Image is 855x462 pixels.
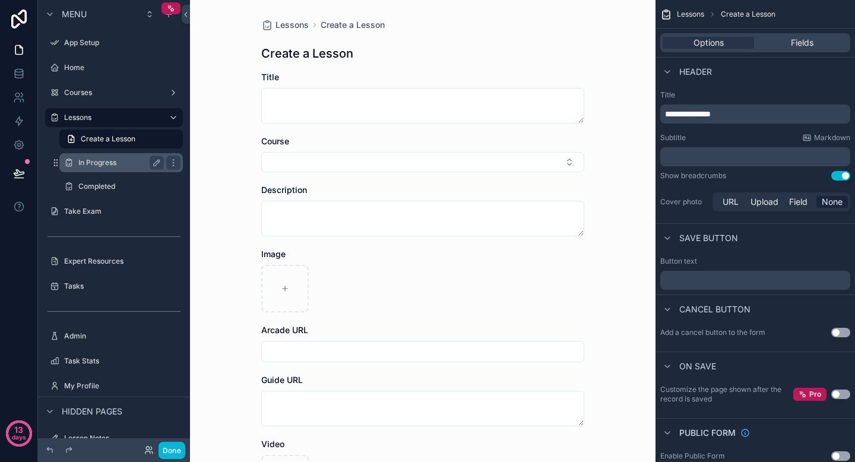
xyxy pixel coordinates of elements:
[723,196,739,208] span: URL
[59,153,183,172] a: In Progress
[64,63,180,72] label: Home
[64,281,180,291] label: Tasks
[809,390,821,399] span: Pro
[261,136,289,146] span: Course
[45,252,183,271] a: Expert Resources
[64,433,180,443] label: Lesson Notes
[12,429,26,445] p: days
[45,58,183,77] a: Home
[660,197,708,207] label: Cover photo
[261,152,584,172] button: Select Button
[45,277,183,296] a: Tasks
[679,427,736,439] span: Public form
[679,360,716,372] span: On save
[81,134,135,144] span: Create a Lesson
[321,19,385,31] a: Create a Lesson
[45,429,183,448] a: Lesson Notes
[660,271,850,290] div: scrollable content
[802,133,850,143] a: Markdown
[62,406,122,417] span: Hidden pages
[822,196,843,208] span: None
[45,202,183,221] a: Take Exam
[660,105,850,124] div: scrollable content
[660,133,686,143] label: Subtitle
[45,327,183,346] a: Admin
[679,232,738,244] span: Save button
[660,385,793,404] label: Customize the page shown after the record is saved
[45,376,183,395] a: My Profile
[791,37,813,49] span: Fields
[59,177,183,196] a: Completed
[275,19,309,31] span: Lessons
[261,325,308,335] span: Arcade URL
[159,442,185,459] button: Done
[45,83,183,102] a: Courses
[64,331,180,341] label: Admin
[14,424,23,436] p: 13
[660,171,726,181] div: Show breadcrumbs
[78,158,159,167] label: In Progress
[693,37,724,49] span: Options
[64,88,164,97] label: Courses
[45,352,183,371] a: Task Stats
[78,182,180,191] label: Completed
[261,439,284,449] span: Video
[660,257,697,266] label: Button text
[750,196,778,208] span: Upload
[660,90,850,100] label: Title
[660,147,850,166] div: scrollable content
[261,19,309,31] a: Lessons
[679,66,712,78] span: Header
[814,133,850,143] span: Markdown
[789,196,807,208] span: Field
[261,72,279,82] span: Title
[64,38,180,48] label: App Setup
[45,108,183,127] a: Lessons
[64,381,180,391] label: My Profile
[660,328,765,337] label: Add a cancel button to the form
[261,185,307,195] span: Description
[261,375,303,385] span: Guide URL
[64,356,180,366] label: Task Stats
[677,10,704,19] span: Lessons
[64,207,180,216] label: Take Exam
[64,113,159,122] label: Lessons
[679,303,750,315] span: Cancel button
[62,8,87,20] span: Menu
[59,129,183,148] a: Create a Lesson
[45,33,183,52] a: App Setup
[261,45,353,62] h1: Create a Lesson
[261,249,286,259] span: Image
[64,257,180,266] label: Expert Resources
[721,10,775,19] span: Create a Lesson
